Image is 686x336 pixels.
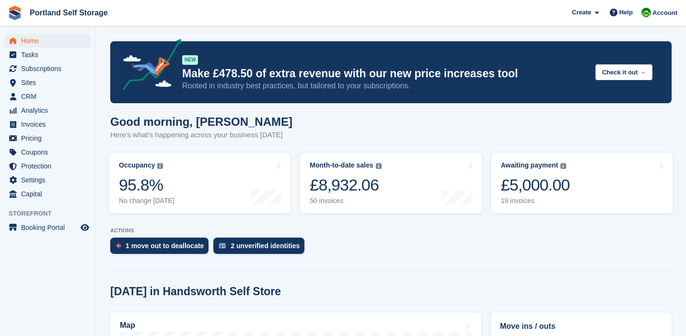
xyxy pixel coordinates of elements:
a: menu [5,48,91,61]
a: menu [5,90,91,103]
a: Awaiting payment £5,000.00 19 invoices [491,153,673,214]
a: menu [5,159,91,173]
a: 2 unverified identities [213,238,309,259]
span: Create [572,8,591,17]
a: Month-to-date sales £8,932.06 50 invoices [300,153,481,214]
div: £8,932.06 [310,175,381,195]
span: Booking Portal [21,221,79,234]
img: move_outs_to_deallocate_icon-f764333ba52eb49d3ac5e1228854f67142a1ed5810a6f6cc68b1a99e826820c5.svg [116,243,121,249]
div: 1 move out to deallocate [126,242,204,250]
p: Make £478.50 of extra revenue with our new price increases tool [182,67,588,81]
div: No change [DATE] [119,197,174,205]
a: Occupancy 95.8% No change [DATE] [109,153,291,214]
img: stora-icon-8386f47178a22dfd0bd8f6a31ec36ba5ce8667c1dd55bd0f319d3a0aa187defe.svg [8,6,22,20]
a: menu [5,62,91,75]
a: menu [5,132,91,145]
div: £5,000.00 [501,175,570,195]
p: Here's what's happening across your business [DATE] [110,130,292,141]
img: icon-info-grey-7440780725fd019a000dd9b08b2336e03edf1995a4989e88bcd33f0948082b44.svg [560,163,566,169]
a: 1 move out to deallocate [110,238,213,259]
img: price-adjustments-announcement-icon-8257ccfd72463d97f412b2fc003d46551f7dbcb40ab6d574587a9cd5c0d94... [115,39,182,94]
span: Invoices [21,118,79,131]
div: NEW [182,55,198,65]
a: menu [5,145,91,159]
div: 19 invoices [501,197,570,205]
a: menu [5,118,91,131]
a: Preview store [79,222,91,233]
div: 50 invoices [310,197,381,205]
img: icon-info-grey-7440780725fd019a000dd9b08b2336e03edf1995a4989e88bcd33f0948082b44.svg [157,163,163,169]
a: menu [5,104,91,117]
p: Rooted in industry best practices, but tailored to your subscriptions. [182,81,588,91]
span: Help [619,8,633,17]
a: Portland Self Storage [26,5,112,21]
h2: Map [120,321,135,330]
div: Awaiting payment [501,161,558,169]
span: Coupons [21,145,79,159]
span: Storefront [9,209,95,218]
img: Ryan Stevens [641,8,651,17]
h2: [DATE] in Handsworth Self Store [110,285,281,298]
a: menu [5,76,91,89]
div: Month-to-date sales [310,161,373,169]
span: Account [652,8,677,18]
span: Analytics [21,104,79,117]
a: menu [5,173,91,187]
span: Sites [21,76,79,89]
span: Capital [21,187,79,201]
span: Tasks [21,48,79,61]
a: menu [5,187,91,201]
span: CRM [21,90,79,103]
h2: Move ins / outs [500,321,663,332]
span: Pricing [21,132,79,145]
h1: Good morning, [PERSON_NAME] [110,115,292,128]
div: Occupancy [119,161,155,169]
span: Protection [21,159,79,173]
span: Subscriptions [21,62,79,75]
span: Settings [21,173,79,187]
div: 2 unverified identities [231,242,300,250]
button: Check it out → [595,64,652,80]
a: menu [5,34,91,48]
span: Home [21,34,79,48]
img: icon-info-grey-7440780725fd019a000dd9b08b2336e03edf1995a4989e88bcd33f0948082b44.svg [376,163,382,169]
img: verify_identity-adf6edd0f0f0b5bbfe63781bf79b02c33cf7c696d77639b501bdc392416b5a36.svg [219,243,226,249]
div: 95.8% [119,175,174,195]
p: ACTIONS [110,228,672,234]
a: menu [5,221,91,234]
